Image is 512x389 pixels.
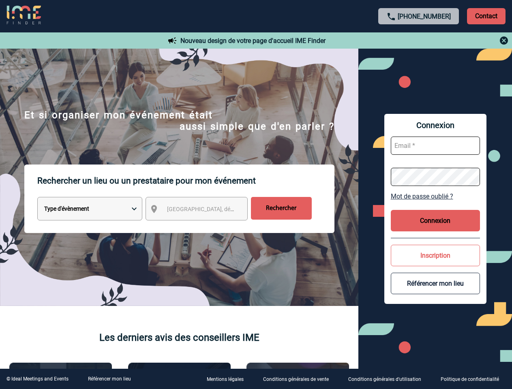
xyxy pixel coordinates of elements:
[6,376,69,382] div: © Ideal Meetings and Events
[200,375,257,383] a: Mentions légales
[386,12,396,21] img: call-24-px.png
[391,192,480,200] a: Mot de passe oublié ?
[434,375,512,383] a: Politique de confidentialité
[391,210,480,231] button: Connexion
[398,13,451,20] a: [PHONE_NUMBER]
[391,137,480,155] input: Email *
[391,245,480,266] button: Inscription
[348,377,421,383] p: Conditions générales d'utilisation
[88,376,131,382] a: Référencer mon lieu
[257,375,342,383] a: Conditions générales de vente
[207,377,244,383] p: Mentions légales
[37,165,334,197] p: Rechercher un lieu ou un prestataire pour mon événement
[391,273,480,294] button: Référencer mon lieu
[263,377,329,383] p: Conditions générales de vente
[342,375,434,383] a: Conditions générales d'utilisation
[251,197,312,220] input: Rechercher
[391,120,480,130] span: Connexion
[441,377,499,383] p: Politique de confidentialité
[467,8,506,24] p: Contact
[167,206,280,212] span: [GEOGRAPHIC_DATA], département, région...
